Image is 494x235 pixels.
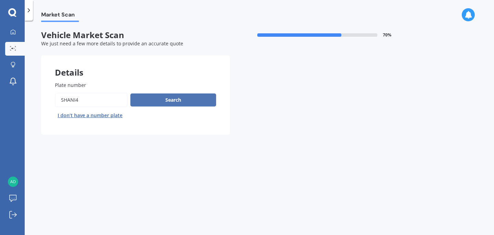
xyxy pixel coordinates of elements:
[55,110,125,121] button: I don’t have a number plate
[41,30,230,40] span: Vehicle Market Scan
[41,11,79,21] span: Market Scan
[8,177,18,187] img: 740dbeb5c6cb6160aa8c257a2b33eb33
[41,55,230,76] div: Details
[130,93,216,107] button: Search
[55,93,128,107] input: Enter plate number
[383,33,391,37] span: 70 %
[41,40,183,47] span: We just need a few more details to provide an accurate quote
[55,82,86,88] span: Plate number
